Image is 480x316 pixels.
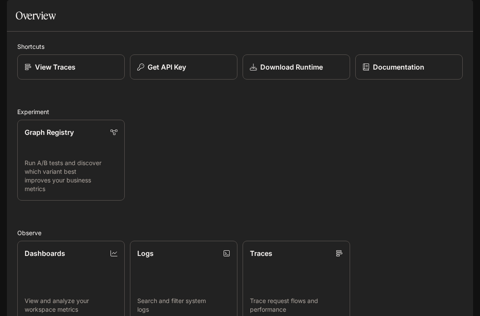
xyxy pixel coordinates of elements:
p: Run A/B tests and discover which variant best improves your business metrics [25,159,117,193]
button: Get API Key [130,54,237,80]
h2: Shortcuts [17,42,463,51]
p: View Traces [35,62,76,72]
h2: Experiment [17,107,463,116]
p: Documentation [373,62,424,72]
p: Logs [137,248,154,259]
p: Graph Registry [25,127,74,137]
p: Traces [250,248,272,259]
a: View Traces [17,54,125,80]
p: Search and filter system logs [137,297,230,314]
p: Get API Key [148,62,186,72]
a: Graph RegistryRun A/B tests and discover which variant best improves your business metrics [17,120,125,201]
button: open drawer [6,4,22,20]
p: View and analyze your workspace metrics [25,297,117,314]
p: Download Runtime [260,62,323,72]
p: Dashboards [25,248,65,259]
p: Trace request flows and performance [250,297,343,314]
h2: Observe [17,228,463,237]
a: Download Runtime [243,54,350,80]
a: Documentation [355,54,463,80]
h1: Overview [16,7,56,24]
